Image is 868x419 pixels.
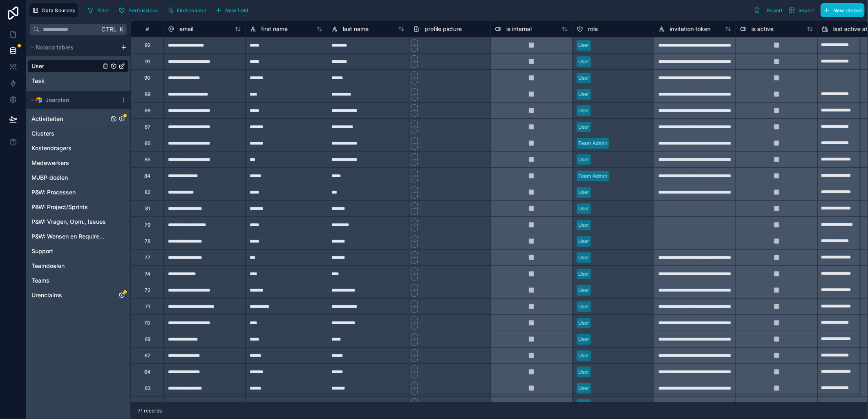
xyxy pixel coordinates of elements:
[578,319,589,327] div: User
[578,42,589,49] div: User
[578,238,589,245] div: User
[28,245,129,258] div: Support
[833,7,862,13] span: New record
[31,262,65,270] span: Teamdoelen
[578,91,589,98] div: User
[116,4,164,16] a: Permissions
[31,159,69,167] span: Medewerkers
[31,291,62,299] span: Urenclaims
[145,140,150,147] div: 86
[28,201,129,214] div: P&W: Project/Sprints
[225,7,248,13] span: New field
[138,408,162,414] span: 71 records
[31,115,63,123] span: Activiteiten
[506,25,532,33] span: is internal
[26,38,130,305] div: scrollable content
[578,270,589,278] div: User
[179,25,193,33] span: email
[767,7,783,13] span: Export
[578,123,589,131] div: User
[144,173,150,179] div: 84
[578,254,589,261] div: User
[425,25,462,33] span: profile picture
[817,3,865,17] a: New record
[119,27,124,32] span: K
[578,107,589,114] div: User
[578,287,589,294] div: User
[578,401,589,408] div: User
[578,189,589,196] div: User
[752,25,774,33] span: is active
[261,25,288,33] span: first name
[145,271,150,277] div: 74
[343,25,369,33] span: last name
[578,368,589,376] div: User
[36,43,74,51] span: Noloco tables
[145,336,150,343] div: 69
[177,7,206,13] span: Find column
[28,74,129,87] div: Task
[821,3,865,17] button: New record
[28,171,129,184] div: MJBP-doelen
[578,58,589,65] div: User
[145,222,150,228] div: 79
[578,74,589,82] div: User
[28,94,117,106] button: Airtable LogoJaarplan
[28,186,129,199] div: P&W: Processen
[31,129,54,138] span: Clusters
[29,3,78,17] button: Data Sources
[31,247,53,255] span: Support
[28,289,129,302] div: Urenclaims
[145,254,150,261] div: 77
[85,4,113,16] button: Filter
[578,156,589,163] div: User
[31,144,72,152] span: Kostendragers
[144,75,150,81] div: 90
[31,218,106,226] span: P&W: Vragen, Opm., Issues
[145,385,150,392] div: 63
[31,276,49,285] span: Teams
[578,385,589,392] div: User
[786,3,817,17] button: Import
[31,62,44,70] span: User
[578,172,607,180] div: Team Admin
[145,107,150,114] div: 88
[145,303,150,310] div: 71
[36,97,42,103] img: Airtable Logo
[128,7,158,13] span: Permissions
[670,25,711,33] span: invitation token
[101,24,117,34] span: Ctrl
[145,238,150,245] div: 78
[28,142,129,155] div: Kostendragers
[145,189,150,196] div: 82
[145,91,150,98] div: 89
[97,7,110,13] span: Filter
[578,336,589,343] div: User
[144,369,150,375] div: 64
[28,259,129,272] div: Teamdoelen
[31,203,88,211] span: P&W: Project/Sprints
[28,42,117,53] button: Noloco tables
[28,112,129,125] div: Activiteiten
[28,274,129,287] div: Teams
[145,156,150,163] div: 85
[164,4,209,16] button: Find column
[28,60,129,73] div: User
[28,215,129,228] div: P&W: Vragen, Opm., Issues
[588,25,598,33] span: role
[145,42,150,49] div: 92
[578,140,607,147] div: Team Admin
[116,4,161,16] button: Permissions
[145,205,150,212] div: 81
[31,174,68,182] span: MJBP-doelen
[45,96,69,104] span: Jaarplan
[31,232,109,241] span: P&W: Wensen en Requirements
[42,7,75,13] span: Data Sources
[578,205,589,212] div: User
[28,230,129,243] div: P&W: Wensen en Requirements
[28,156,129,169] div: Medewerkers
[28,127,129,140] div: Clusters
[578,352,589,359] div: User
[137,26,157,32] div: #
[145,352,150,359] div: 67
